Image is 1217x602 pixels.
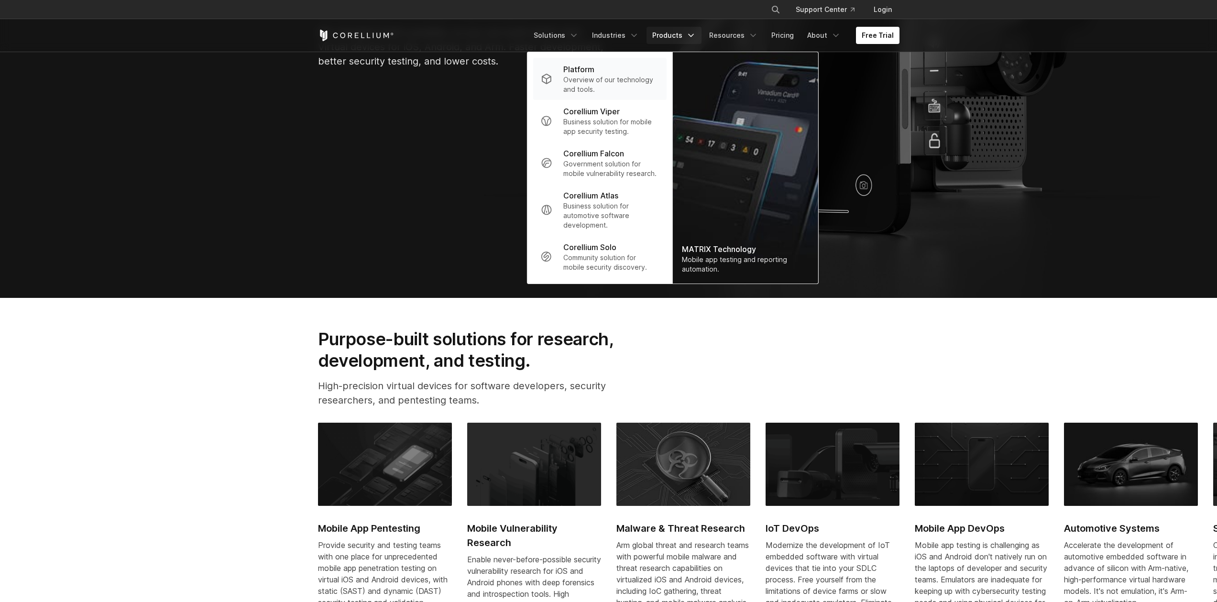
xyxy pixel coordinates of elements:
[318,30,394,41] a: Corellium Home
[318,379,644,407] p: High-precision virtual devices for software developers, security researchers, and pentesting teams.
[563,201,658,230] p: Business solution for automotive software development.
[647,27,702,44] a: Products
[915,521,1049,536] h2: Mobile App DevOps
[563,106,620,117] p: Corellium Viper
[866,1,899,18] a: Login
[533,100,666,142] a: Corellium Viper Business solution for mobile app security testing.
[1064,423,1198,506] img: Automotive Systems
[528,27,899,44] div: Navigation Menu
[616,423,750,506] img: Malware & Threat Research
[533,184,666,236] a: Corellium Atlas Business solution for automotive software development.
[533,142,666,184] a: Corellium Falcon Government solution for mobile vulnerability research.
[856,27,899,44] a: Free Trial
[563,241,616,253] p: Corellium Solo
[563,159,658,178] p: Government solution for mobile vulnerability research.
[766,423,899,506] img: IoT DevOps
[703,27,764,44] a: Resources
[682,243,808,255] div: MATRIX Technology
[672,52,818,284] img: Matrix_WebNav_1x
[563,75,658,94] p: Overview of our technology and tools.
[533,58,666,100] a: Platform Overview of our technology and tools.
[915,423,1049,506] img: Mobile App DevOps
[767,1,784,18] button: Search
[788,1,862,18] a: Support Center
[318,328,644,371] h2: Purpose-built solutions for research, development, and testing.
[563,64,594,75] p: Platform
[563,253,658,272] p: Community solution for mobile security discovery.
[318,521,452,536] h2: Mobile App Pentesting
[1064,521,1198,536] h2: Automotive Systems
[766,27,800,44] a: Pricing
[467,423,601,506] img: Mobile Vulnerability Research
[528,27,584,44] a: Solutions
[672,52,818,284] a: MATRIX Technology Mobile app testing and reporting automation.
[682,255,808,274] div: Mobile app testing and reporting automation.
[801,27,846,44] a: About
[467,521,601,550] h2: Mobile Vulnerability Research
[563,117,658,136] p: Business solution for mobile app security testing.
[318,423,452,506] img: Mobile App Pentesting
[759,1,899,18] div: Navigation Menu
[616,521,750,536] h2: Malware & Threat Research
[766,521,899,536] h2: IoT DevOps
[563,190,618,201] p: Corellium Atlas
[586,27,645,44] a: Industries
[533,236,666,278] a: Corellium Solo Community solution for mobile security discovery.
[563,148,624,159] p: Corellium Falcon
